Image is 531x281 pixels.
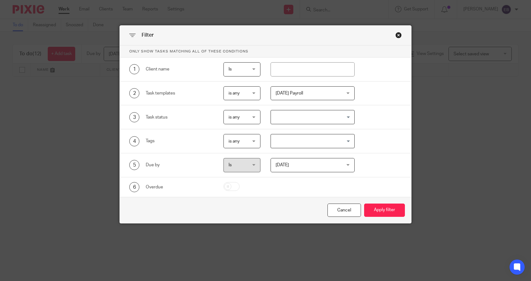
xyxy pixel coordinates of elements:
[129,112,139,122] div: 3
[146,162,214,168] div: Due by
[129,136,139,146] div: 4
[272,112,351,123] input: Search for option
[327,204,361,217] div: Close this dialog window
[146,66,214,72] div: Client name
[229,163,232,167] span: Is
[271,110,355,124] div: Search for option
[276,163,289,167] span: [DATE]
[229,115,240,119] span: is any
[129,160,139,170] div: 5
[276,91,303,95] span: [DATE] Payroll
[120,46,411,58] p: Only show tasks matching all of these conditions
[146,138,214,144] div: Tags
[146,114,214,120] div: Task status
[395,32,402,38] div: Close this dialog window
[272,136,351,147] input: Search for option
[229,91,240,95] span: is any
[146,90,214,96] div: Task templates
[129,182,139,192] div: 6
[142,33,154,38] span: Filter
[229,67,232,71] span: Is
[146,184,214,190] div: Overdue
[364,204,405,217] button: Apply filter
[229,139,240,144] span: is any
[129,88,139,98] div: 2
[271,134,355,148] div: Search for option
[129,64,139,74] div: 1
